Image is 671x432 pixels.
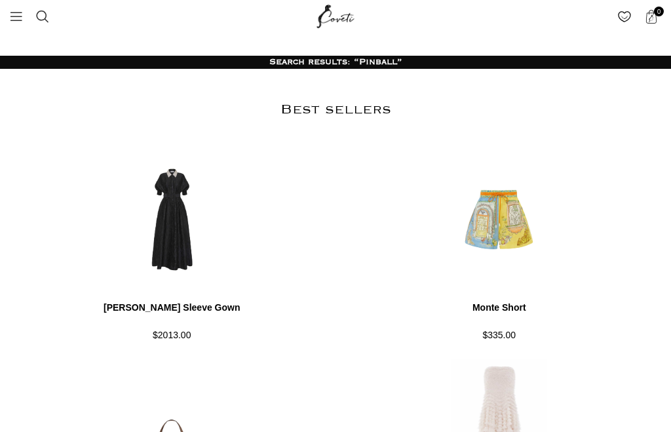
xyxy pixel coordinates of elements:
[654,7,664,16] span: 0
[10,141,334,298] img: Rebecca-Vallance-Esther-Short-Sleeve-Gown-7-scaled.jpg
[10,102,661,118] h2: Best sellers
[3,3,29,29] a: Open mobile menu
[337,302,662,315] h4: Monte Short
[337,141,662,298] img: Alemais-Monte-Short-3.jpg
[153,330,191,340] span: $2013.00
[269,56,402,68] h1: Search results: “Pinball”
[10,302,334,315] h4: [PERSON_NAME] Sleeve Gown
[314,10,358,21] a: Site logo
[238,38,433,49] a: Fancy designing your own shoe? | Discover Now
[337,302,662,342] a: Monte Short $335.00
[29,3,56,29] a: Search
[10,302,334,342] a: [PERSON_NAME] Sleeve Gown $2013.00
[638,3,664,29] a: 0
[482,330,516,340] span: $335.00
[611,3,638,29] div: My Wishlist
